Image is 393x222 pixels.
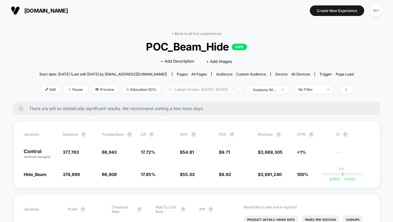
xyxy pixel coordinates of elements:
[258,172,282,177] span: $
[219,172,231,177] span: $
[141,150,156,155] span: 17.72 %
[122,85,161,94] span: Allocation: 50%
[297,172,309,177] span: 100%
[261,150,283,155] span: 3,669,305
[29,106,368,111] span: There are still no statistically significant results. We recommend waiting a few more days
[253,88,277,92] div: sessions with impression
[191,132,196,137] button: ?
[336,150,369,159] span: ---
[41,85,61,94] span: Edit
[276,132,281,137] button: ?
[91,85,119,94] span: Preview
[258,132,273,137] span: Revenue
[102,150,117,155] span: 66,943
[232,44,247,50] p: LIVE
[297,150,306,155] span: <1%
[222,150,230,155] span: 9.71
[102,132,124,137] span: Transactions
[141,172,156,177] span: 17.85 %
[208,207,213,212] button: ?
[24,149,57,159] p: Control
[102,172,117,177] span: 66,908
[243,205,369,209] p: Would like to see more reports?
[177,72,207,76] div: Pages:
[181,207,186,212] button: ?
[180,172,195,177] span: $
[233,89,235,90] img: end
[369,5,384,17] button: MH
[183,150,194,155] span: 54.81
[63,150,79,155] span: 377,763
[64,85,88,94] span: Pause
[137,207,142,212] button: ?
[9,6,70,15] button: [DOMAIN_NAME]
[68,207,77,211] span: Profit
[291,72,310,76] span: all devices
[222,172,231,177] span: 9.82
[183,172,195,177] span: 55.02
[63,132,78,137] span: Sessions
[299,87,323,92] div: No Filter
[161,58,195,64] span: + Add Description
[180,132,188,137] span: AOV
[271,72,315,76] span: Device:
[319,72,354,76] div: Trigger:
[200,207,205,211] span: IPP
[191,72,207,76] span: all pages
[309,132,314,137] button: ?
[24,205,57,214] span: Variation
[370,5,382,17] div: MH
[219,150,230,155] span: $
[230,132,234,137] button: ?
[343,177,346,181] span: +
[11,6,20,15] img: Visually logo
[310,5,364,16] button: Create New Experience
[261,172,282,177] span: 3,681,240
[127,132,132,137] button: ?
[149,132,154,137] button: ?
[236,72,266,76] span: Custom Audience
[24,172,47,177] span: Hide_Beam
[258,150,283,155] span: $
[282,89,284,90] img: end
[80,207,85,212] button: ?
[164,85,239,94] span: Latest Version: [DATE] - [DATE]
[327,89,329,90] img: end
[339,167,345,171] p: 0%
[342,171,343,176] p: |
[24,132,57,137] span: Variation
[340,177,355,181] span: 2.11 %
[156,205,178,214] span: Add To Cart Rate
[68,88,71,91] img: end
[81,132,86,137] button: ?
[207,59,232,64] span: + Add Images
[112,205,134,214] span: Checkout Rate
[55,40,338,53] span: POC_Beam_Hide
[39,72,167,76] span: Start date: [DATE] (Last edit [DATE] by [EMAIL_ADDRESS][DOMAIN_NAME])
[216,72,266,76] div: Audience:
[24,8,68,14] span: [DOMAIN_NAME]
[336,72,354,76] span: Page Load
[242,85,249,94] span: |
[169,88,172,91] img: calendar
[24,155,51,159] span: (without changes)
[180,150,194,155] span: $
[172,31,222,36] a: < Back to all live experiences
[63,172,80,177] span: 374,899
[219,132,227,137] span: PSV
[336,132,369,137] span: CI
[343,132,348,137] button: ?
[45,88,48,91] img: edit
[297,132,330,137] span: OTW
[126,88,129,91] img: rebalance
[141,132,146,137] span: CR
[330,177,340,181] span: 0.51 %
